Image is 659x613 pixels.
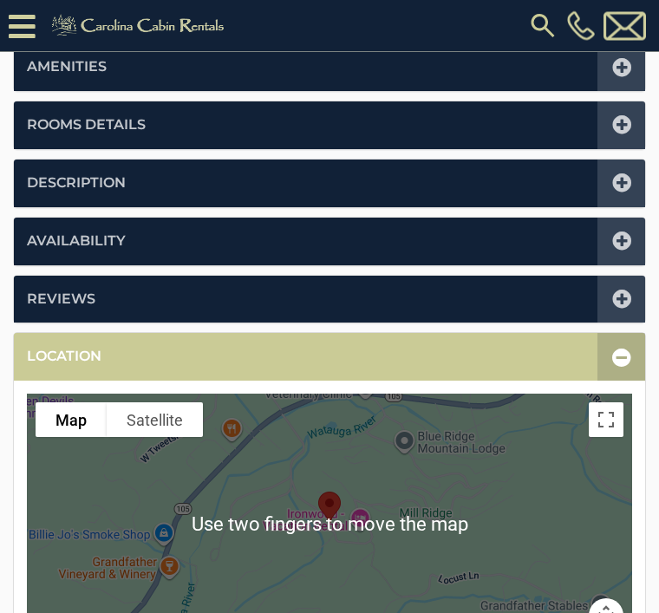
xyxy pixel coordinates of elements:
a: Reviews [27,290,95,310]
div: Bearadise [311,486,348,531]
button: Show satellite imagery [107,403,203,438]
a: Rooms Details [27,116,146,136]
a: Availability [27,232,126,252]
button: Toggle fullscreen view [589,403,623,438]
a: Location [27,348,101,368]
img: Khaki-logo.png [44,12,236,40]
a: [PHONE_NUMBER] [563,11,599,41]
button: Show street map [36,403,107,438]
img: search-regular.svg [527,10,558,42]
a: Description [27,174,126,194]
a: Amenities [27,58,107,78]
